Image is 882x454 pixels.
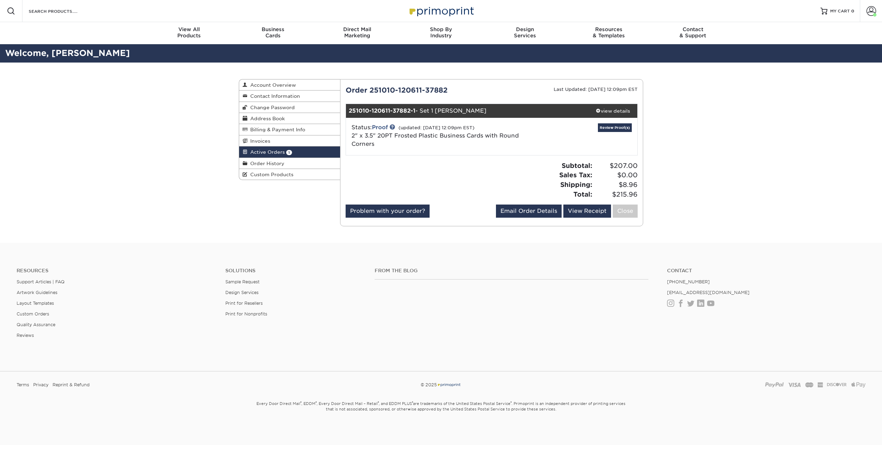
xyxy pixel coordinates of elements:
sup: ® [412,401,413,404]
a: BusinessCards [231,22,315,44]
img: Primoprint [437,382,461,387]
div: Services [483,26,567,39]
h4: Solutions [225,268,364,274]
span: Custom Products [247,172,293,177]
div: Order 251010-120611-37882 [340,85,492,95]
a: View AllProducts [147,22,231,44]
a: Problem with your order? [346,205,430,218]
strong: Sales Tax: [559,171,592,179]
a: Email Order Details [496,205,562,218]
a: Design Services [225,290,259,295]
a: Custom Products [239,169,340,180]
small: Every Door Direct Mail , EDDM , Every Door Direct Mail – Retail , and EDDM PLUS are trademarks of... [239,398,643,429]
span: Resources [567,26,651,32]
sup: ® [510,401,512,404]
a: DesignServices [483,22,567,44]
div: & Support [651,26,735,39]
sup: ® [378,401,379,404]
a: Order History [239,158,340,169]
a: view details [589,104,637,118]
a: Artwork Guidelines [17,290,57,295]
div: Industry [399,26,483,39]
a: Address Book [239,113,340,124]
a: [EMAIL_ADDRESS][DOMAIN_NAME] [667,290,750,295]
div: Products [147,26,231,39]
strong: Total: [573,190,592,198]
a: Review Proof(s) [598,123,632,132]
strong: Shipping: [560,181,592,188]
a: Print for Nonprofits [225,311,267,316]
span: Contact [651,26,735,32]
a: Account Overview [239,79,340,91]
a: Proof [372,124,388,131]
span: Direct Mail [315,26,399,32]
span: Contact Information [247,93,300,99]
a: Print for Resellers [225,301,263,306]
a: Reviews [17,333,34,338]
a: Layout Templates [17,301,54,306]
a: Privacy [33,380,48,390]
span: $215.96 [594,190,638,199]
span: $207.00 [594,161,638,171]
sup: ® [300,401,301,404]
a: Close [613,205,638,218]
a: View Receipt [563,205,611,218]
strong: 251010-120611-37882-1 [349,107,415,114]
span: $0.00 [594,170,638,180]
a: Quality Assurance [17,322,55,327]
a: Contact [667,268,865,274]
a: Billing & Payment Info [239,124,340,135]
span: Design [483,26,567,32]
span: Active Orders [247,149,285,155]
h4: From the Blog [375,268,648,274]
a: Custom Orders [17,311,49,316]
a: Shop ByIndustry [399,22,483,44]
a: Sample Request [225,279,260,284]
span: Invoices [247,138,270,144]
div: © 2025 [298,380,584,390]
span: MY CART [830,8,850,14]
a: [PHONE_NUMBER] [667,279,710,284]
a: Resources& Templates [567,22,651,44]
div: & Templates [567,26,651,39]
span: Address Book [247,116,285,121]
span: $8.96 [594,180,638,190]
span: Change Password [247,105,295,110]
small: (updated: [DATE] 12:09pm EST) [398,125,475,130]
div: Cards [231,26,315,39]
span: View All [147,26,231,32]
small: Last Updated: [DATE] 12:09pm EST [554,87,638,92]
a: Change Password [239,102,340,113]
strong: Subtotal: [562,162,592,169]
h4: Resources [17,268,215,274]
span: 1 [286,150,292,155]
a: Reprint & Refund [53,380,90,390]
div: Marketing [315,26,399,39]
a: Contact& Support [651,22,735,44]
span: Business [231,26,315,32]
span: Order History [247,161,284,166]
a: Invoices [239,135,340,146]
a: 2" x 3.5" 20PT Frosted Plastic Business Cards with Round Corners [351,132,519,147]
span: Billing & Payment Info [247,127,305,132]
span: 0 [851,9,854,13]
div: view details [589,107,637,114]
span: Account Overview [247,82,296,88]
div: Status: [346,123,540,148]
sup: ® [316,401,317,404]
img: Primoprint [406,3,476,18]
input: SEARCH PRODUCTS..... [28,7,95,15]
a: Contact Information [239,91,340,102]
div: - Set 1 [PERSON_NAME] [346,104,589,118]
a: Support Articles | FAQ [17,279,65,284]
span: Shop By [399,26,483,32]
a: Active Orders 1 [239,146,340,158]
a: Terms [17,380,29,390]
a: Direct MailMarketing [315,22,399,44]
